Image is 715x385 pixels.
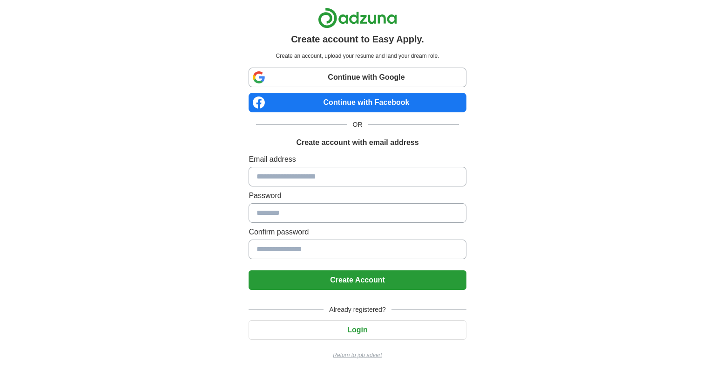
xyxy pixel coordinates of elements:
img: Adzuna logo [318,7,397,28]
p: Create an account, upload your resume and land your dream role. [250,52,464,60]
a: Continue with Facebook [249,93,466,112]
span: OR [347,120,368,130]
h1: Create account with email address [296,137,418,148]
label: Confirm password [249,227,466,238]
a: Continue with Google [249,68,466,87]
label: Email address [249,154,466,165]
a: Return to job advert [249,351,466,359]
span: Already registered? [324,305,391,315]
h1: Create account to Easy Apply. [291,32,424,46]
button: Create Account [249,270,466,290]
button: Login [249,320,466,340]
a: Login [249,326,466,334]
label: Password [249,190,466,201]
